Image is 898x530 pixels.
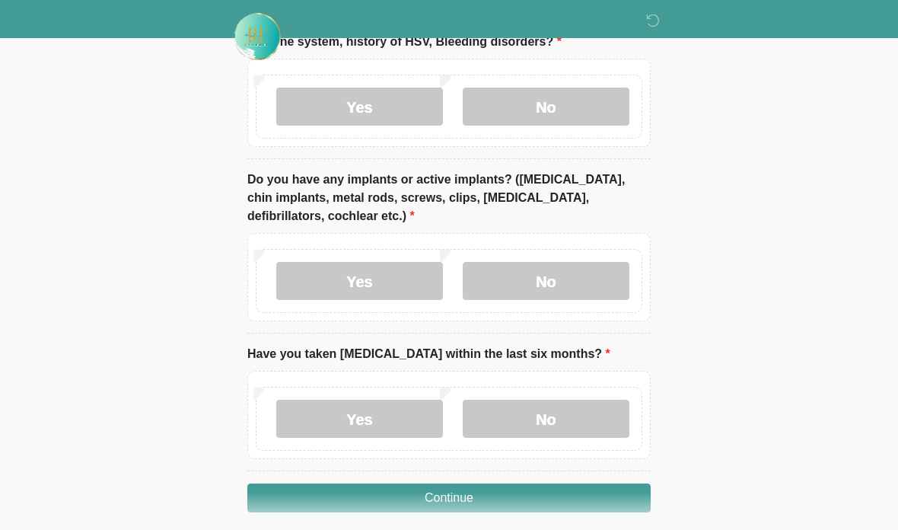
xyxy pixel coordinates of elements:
[247,171,651,225] label: Do you have any implants or active implants? ([MEDICAL_DATA], chin implants, metal rods, screws, ...
[276,262,443,300] label: Yes
[463,88,629,126] label: No
[276,88,443,126] label: Yes
[247,345,610,363] label: Have you taken [MEDICAL_DATA] within the last six months?
[276,400,443,438] label: Yes
[247,484,651,512] button: Continue
[463,262,629,300] label: No
[232,11,282,62] img: Rehydrate Aesthetics & Wellness Logo
[463,400,629,438] label: No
